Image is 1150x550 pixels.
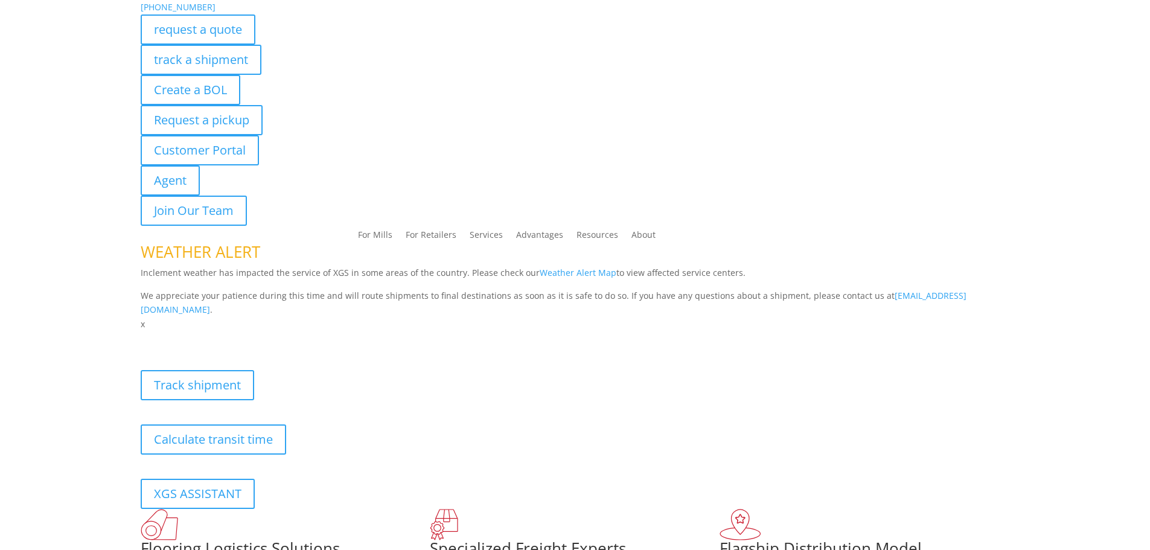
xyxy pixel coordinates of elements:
a: Join Our Team [141,196,247,226]
a: Resources [577,231,618,244]
img: xgs-icon-focused-on-flooring-red [430,509,458,540]
a: For Mills [358,231,392,244]
a: Customer Portal [141,135,259,165]
p: Inclement weather has impacted the service of XGS in some areas of the country. Please check our ... [141,266,1010,289]
a: [PHONE_NUMBER] [141,1,216,13]
a: Agent [141,165,200,196]
a: Create a BOL [141,75,240,105]
a: About [631,231,656,244]
a: For Retailers [406,231,456,244]
a: Request a pickup [141,105,263,135]
a: track a shipment [141,45,261,75]
img: xgs-icon-total-supply-chain-intelligence-red [141,509,178,540]
a: Calculate transit time [141,424,286,455]
img: xgs-icon-flagship-distribution-model-red [720,509,761,540]
b: Visibility, transparency, and control for your entire supply chain. [141,333,410,345]
a: Services [470,231,503,244]
a: Advantages [516,231,563,244]
a: Weather Alert Map [540,267,616,278]
span: WEATHER ALERT [141,241,260,263]
a: Track shipment [141,370,254,400]
p: We appreciate your patience during this time and will route shipments to final destinations as so... [141,289,1010,318]
p: x [141,317,1010,331]
a: request a quote [141,14,255,45]
a: XGS ASSISTANT [141,479,255,509]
